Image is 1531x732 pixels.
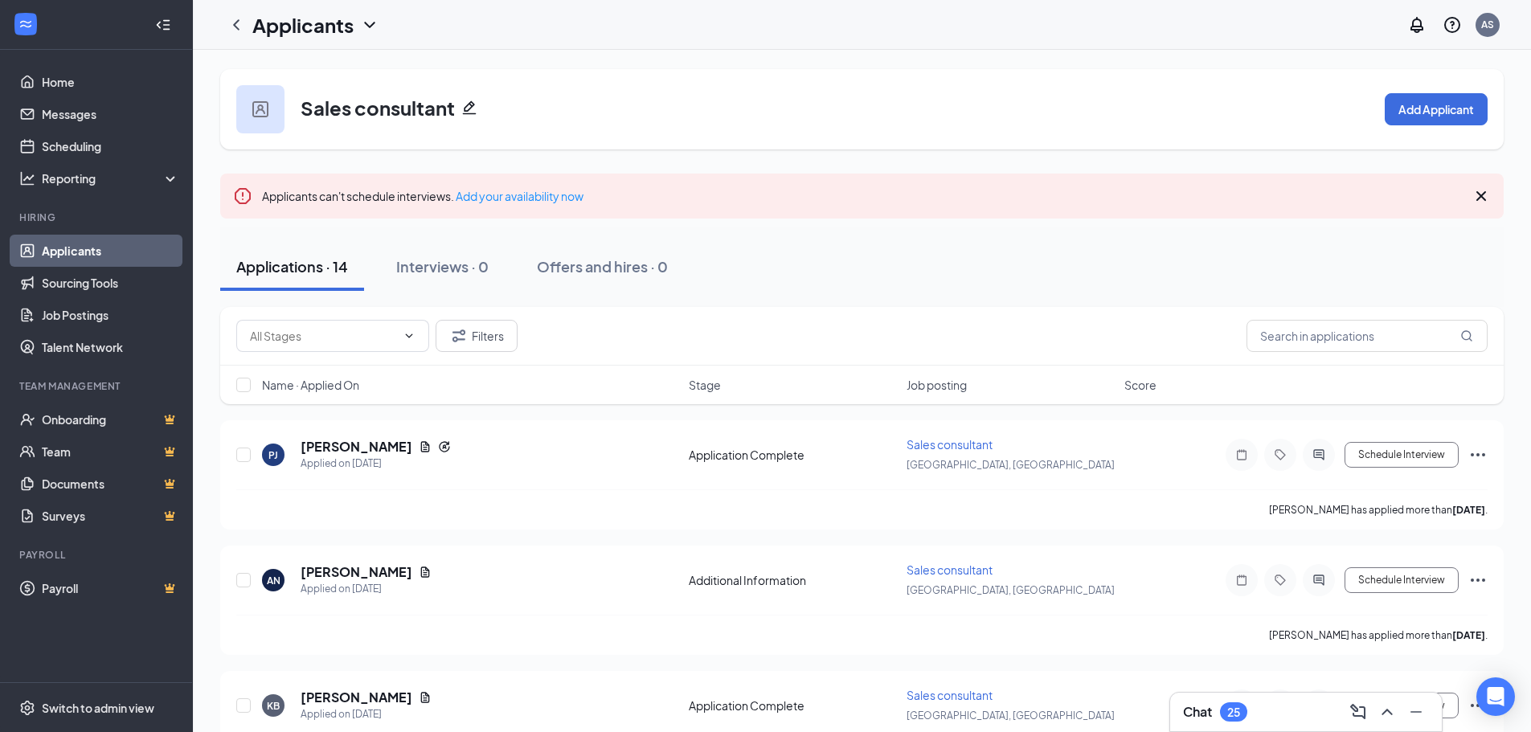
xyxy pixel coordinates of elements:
a: Scheduling [42,130,179,162]
p: [PERSON_NAME] has applied more than . [1269,503,1488,517]
svg: Document [419,440,432,453]
button: ComposeMessage [1345,699,1371,725]
svg: Analysis [19,170,35,186]
svg: Collapse [155,17,171,33]
img: user icon [252,101,268,117]
div: Reporting [42,170,180,186]
h5: [PERSON_NAME] [301,563,412,581]
span: Name · Applied On [262,377,359,393]
a: TeamCrown [42,436,179,468]
a: SurveysCrown [42,500,179,532]
svg: Error [233,186,252,206]
svg: Minimize [1406,702,1426,722]
button: Minimize [1403,699,1429,725]
a: Applicants [42,235,179,267]
div: Hiring [19,211,176,224]
div: Team Management [19,379,176,393]
input: Search in applications [1246,320,1488,352]
svg: ChevronLeft [227,15,246,35]
div: Open Intercom Messenger [1476,677,1515,716]
svg: Settings [19,700,35,716]
svg: ActiveChat [1309,448,1328,461]
span: Sales consultant [907,562,993,577]
b: [DATE] [1452,629,1485,641]
div: Applied on [DATE] [301,706,432,722]
svg: ActiveChat [1309,574,1328,587]
span: Applicants can't schedule interviews. [262,189,583,203]
span: Job posting [907,377,967,393]
button: Schedule Interview [1345,442,1459,468]
span: Sales consultant [907,688,993,702]
button: Schedule Interview [1345,567,1459,593]
div: 25 [1227,705,1240,719]
svg: WorkstreamLogo [18,16,34,32]
a: Sourcing Tools [42,267,179,299]
svg: ChevronDown [360,15,379,35]
svg: MagnifyingGlass [1460,329,1473,342]
div: Interviews · 0 [396,256,489,276]
a: OnboardingCrown [42,403,179,436]
a: Messages [42,98,179,130]
input: All Stages [250,327,396,345]
svg: Ellipses [1468,570,1488,590]
svg: QuestionInfo [1443,15,1462,35]
svg: Ellipses [1468,445,1488,464]
svg: Tag [1271,574,1290,587]
b: [DATE] [1452,504,1485,516]
div: Applied on [DATE] [301,456,451,472]
span: Score [1124,377,1156,393]
svg: Document [419,566,432,579]
svg: Notifications [1407,15,1427,35]
div: Switch to admin view [42,700,154,716]
div: PJ [268,448,278,462]
svg: Note [1232,448,1251,461]
div: AN [267,574,280,587]
h1: Applicants [252,11,354,39]
div: Payroll [19,548,176,562]
span: [GEOGRAPHIC_DATA], [GEOGRAPHIC_DATA] [907,710,1115,722]
span: Sales consultant [907,437,993,452]
h3: Sales consultant [301,94,455,121]
svg: Tag [1271,448,1290,461]
a: Talent Network [42,331,179,363]
svg: Pencil [461,100,477,116]
h5: [PERSON_NAME] [301,438,412,456]
button: ChevronUp [1374,699,1400,725]
svg: Document [419,691,432,704]
div: KB [267,699,280,713]
svg: ChevronUp [1377,702,1397,722]
a: Add your availability now [456,189,583,203]
div: AS [1481,18,1494,31]
a: Job Postings [42,299,179,331]
svg: ComposeMessage [1349,702,1368,722]
div: Application Complete [689,697,897,714]
div: Application Complete [689,447,897,463]
svg: Reapply [438,440,451,453]
svg: ChevronDown [403,329,415,342]
a: PayrollCrown [42,572,179,604]
span: [GEOGRAPHIC_DATA], [GEOGRAPHIC_DATA] [907,459,1115,471]
svg: Ellipses [1468,696,1488,715]
a: Home [42,66,179,98]
span: [GEOGRAPHIC_DATA], [GEOGRAPHIC_DATA] [907,584,1115,596]
h3: Chat [1183,703,1212,721]
svg: Cross [1472,186,1491,206]
div: Applied on [DATE] [301,581,432,597]
p: [PERSON_NAME] has applied more than . [1269,628,1488,642]
a: DocumentsCrown [42,468,179,500]
svg: Filter [449,326,469,346]
button: Filter Filters [436,320,518,352]
h5: [PERSON_NAME] [301,689,412,706]
span: Stage [689,377,721,393]
div: Applications · 14 [236,256,348,276]
svg: Note [1232,574,1251,587]
button: Add Applicant [1385,93,1488,125]
div: Additional Information [689,572,897,588]
div: Offers and hires · 0 [537,256,668,276]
